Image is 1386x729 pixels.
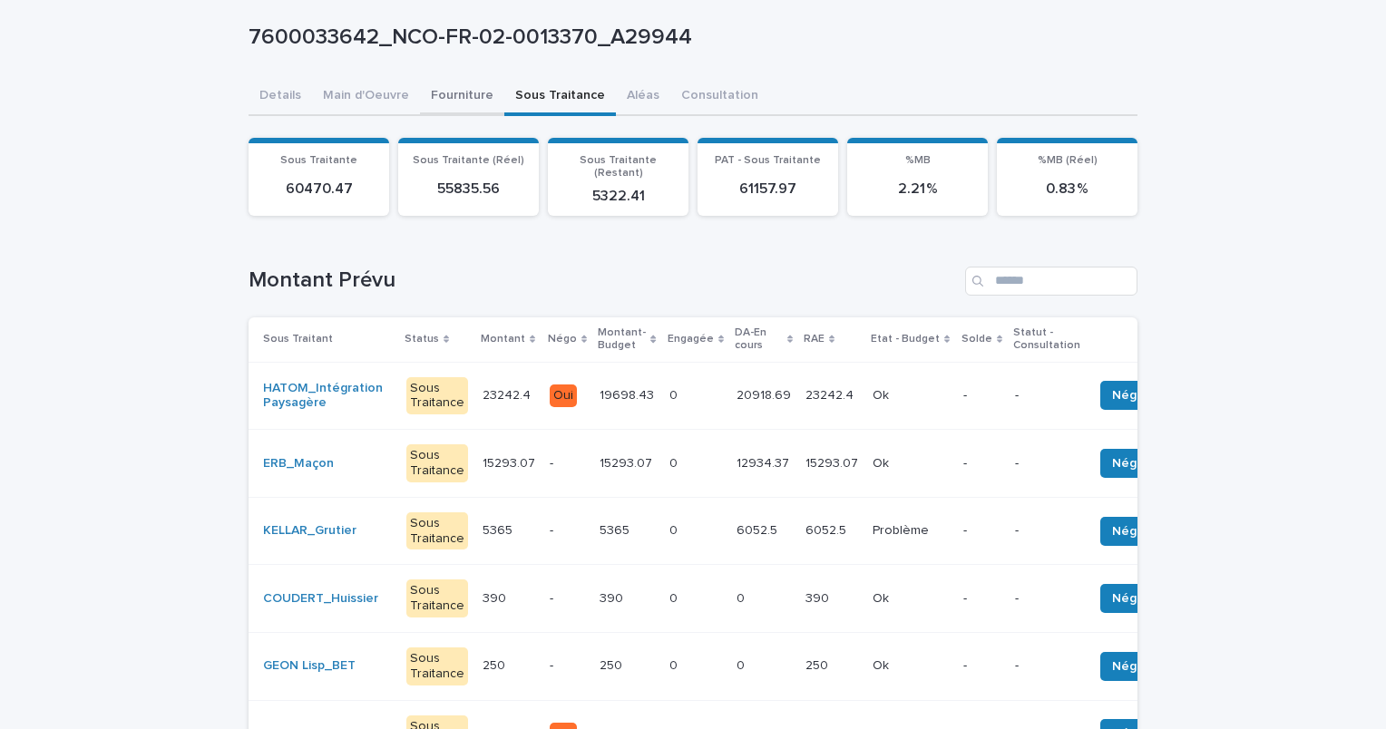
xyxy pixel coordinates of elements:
p: Solde [961,329,992,349]
p: 7600033642_NCO-FR-02-0013370_A29944 [249,24,1130,51]
p: 0 [737,588,748,607]
span: Négo [1112,522,1145,540]
p: - [550,456,585,471]
p: - [1015,456,1079,471]
button: Négo [1100,584,1157,613]
p: 2.21 % [858,180,977,198]
p: - [963,523,1000,539]
p: - [963,658,1000,674]
span: Sous Traitante [280,155,357,166]
tr: HATOM_Intégration Paysagère Sous Traitance23242.423242.4 Oui19698.4319698.43 00 20918.6920918.69 ... [249,362,1186,430]
p: - [963,591,1000,607]
p: Problème [873,520,932,539]
span: Négo [1112,657,1145,676]
p: 23242.4 [483,384,534,403]
span: Sous Traitante (Réel) [413,155,524,166]
p: 0 [669,655,681,674]
button: Sous Traitance [504,78,616,116]
p: 5322.41 [559,188,678,205]
p: - [963,388,1000,403]
p: Etat - Budget [871,329,940,349]
p: 6052.5 [737,520,781,539]
p: 0 [737,655,748,674]
p: Négo [548,329,577,349]
tr: COUDERT_Huissier Sous Traitance390390 -390390 00 00 390390 OkOk --Négo [249,565,1186,633]
button: Main d'Oeuvre [312,78,420,116]
p: 19698.43 [600,384,658,403]
p: 5365 [600,520,633,539]
p: Engagée [668,329,714,349]
p: - [550,523,585,539]
tr: GEON Lisp_BET Sous Traitance250250 -250250 00 00 250250 OkOk --Négo [249,632,1186,700]
span: %MB (Réel) [1038,155,1098,166]
span: Sous Traitante (Restant) [580,155,657,179]
p: - [963,456,1000,471]
p: 60470.47 [259,180,378,198]
tr: ERB_Maçon Sous Traitance15293.0715293.07 -15293.0715293.07 00 12934.3712934.37 15293.0715293.07 O... [249,430,1186,498]
button: Négo [1100,517,1157,546]
p: Montant [481,329,525,349]
button: Négo [1100,449,1157,478]
p: Status [405,329,439,349]
tr: KELLAR_Grutier Sous Traitance53655365 -53655365 00 6052.56052.5 6052.56052.5 ProblèmeProblème --Négo [249,497,1186,565]
p: RAE [804,329,825,349]
button: Details [249,78,312,116]
p: 0 [669,588,681,607]
button: Consultation [670,78,769,116]
p: 390 [805,588,833,607]
div: Sous Traitance [406,647,468,685]
p: - [1015,388,1079,403]
p: 250 [805,655,832,674]
p: 6052.5 [805,520,850,539]
p: 250 [600,655,626,674]
p: 250 [483,655,509,674]
p: 12934.37 [737,452,793,471]
p: - [550,658,585,674]
button: Négo [1100,381,1157,410]
p: 390 [483,588,510,607]
button: Négo [1100,652,1157,681]
p: 15293.07 [483,452,539,471]
a: ERB_Maçon [263,456,334,471]
p: Ok [873,452,893,471]
p: - [1015,658,1079,674]
span: Négo [1112,589,1145,607]
p: 20918.69 [737,384,795,403]
p: Ok [873,588,893,607]
p: - [550,591,585,607]
p: Statut - Consultation [1013,323,1080,356]
p: Ok [873,384,893,403]
p: 390 [600,588,627,607]
p: Montant-Budget [598,323,646,356]
h1: Montant Prévu [249,267,958,294]
button: Aléas [616,78,670,116]
p: 55835.56 [409,180,528,198]
span: Négo [1112,454,1145,472]
p: Sous Traitant [263,329,333,349]
p: Ok [873,655,893,674]
p: 61157.97 [708,180,827,198]
p: 0 [669,452,681,471]
div: Sous Traitance [406,444,468,482]
div: Sous Traitance [406,579,468,617]
a: HATOM_Intégration Paysagère [263,381,392,412]
button: Fourniture [420,78,504,116]
a: KELLAR_Grutier [263,523,356,539]
span: %MB [905,155,931,166]
p: 23242.4 [805,384,857,403]
p: DA-En cours [735,323,783,356]
span: Négo [1112,386,1145,404]
div: Sous Traitance [406,512,468,550]
p: - [1015,591,1079,607]
div: Sous Traitance [406,377,468,415]
p: 0 [669,384,681,403]
p: 0.83 % [1008,180,1127,198]
input: Search [965,267,1137,296]
p: 15293.07 [805,452,862,471]
p: 15293.07 [600,452,656,471]
p: 5365 [483,520,516,539]
p: 0 [669,520,681,539]
a: GEON Lisp_BET [263,658,356,674]
a: COUDERT_Huissier [263,591,378,607]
